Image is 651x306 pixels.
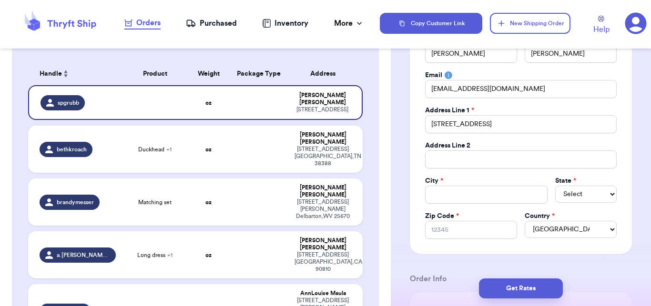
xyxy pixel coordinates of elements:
[295,198,351,220] div: [STREET_ADDRESS][PERSON_NAME] Delbarton , WV 25670
[490,13,570,34] button: New Shipping Order
[137,251,173,259] span: Long dress
[425,176,443,186] label: City
[479,278,563,298] button: Get Rates
[138,146,172,153] span: Duckhead
[425,211,459,221] label: Zip Code
[525,211,555,221] label: Country
[122,62,188,85] th: Product
[380,13,483,34] button: Copy Customer Link
[205,199,212,205] strong: oz
[425,106,474,115] label: Address Line 1
[425,221,517,239] input: 12345
[57,146,87,153] span: bethkroach
[167,252,173,258] span: + 1
[593,16,610,35] a: Help
[124,17,161,29] div: Orders
[295,131,351,146] div: [PERSON_NAME] [PERSON_NAME]
[205,147,212,152] strong: oz
[295,146,351,167] div: [STREET_ADDRESS] [GEOGRAPHIC_DATA] , TN 38388
[57,198,94,206] span: brandymesser
[295,251,351,273] div: [STREET_ADDRESS] [GEOGRAPHIC_DATA] , CA 90810
[295,290,351,297] div: AnnLouise Maula
[205,100,212,106] strong: oz
[58,99,79,107] span: spgrubb
[205,252,212,258] strong: oz
[555,176,576,186] label: State
[593,24,610,35] span: Help
[189,62,229,85] th: Weight
[57,251,111,259] span: a.[PERSON_NAME].inthe.mewdow
[166,147,172,152] span: + 1
[138,198,172,206] span: Matching set
[124,17,161,30] a: Orders
[425,141,470,150] label: Address Line 2
[40,69,62,79] span: Handle
[295,184,351,198] div: [PERSON_NAME] [PERSON_NAME]
[62,68,70,79] button: Sort ascending
[295,106,350,113] div: [STREET_ADDRESS]
[295,237,351,251] div: [PERSON_NAME] [PERSON_NAME]
[295,92,350,106] div: [PERSON_NAME] [PERSON_NAME]
[262,18,308,29] a: Inventory
[334,18,364,29] div: More
[289,62,363,85] th: Address
[229,62,289,85] th: Package Type
[186,18,237,29] a: Purchased
[425,70,442,80] label: Email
